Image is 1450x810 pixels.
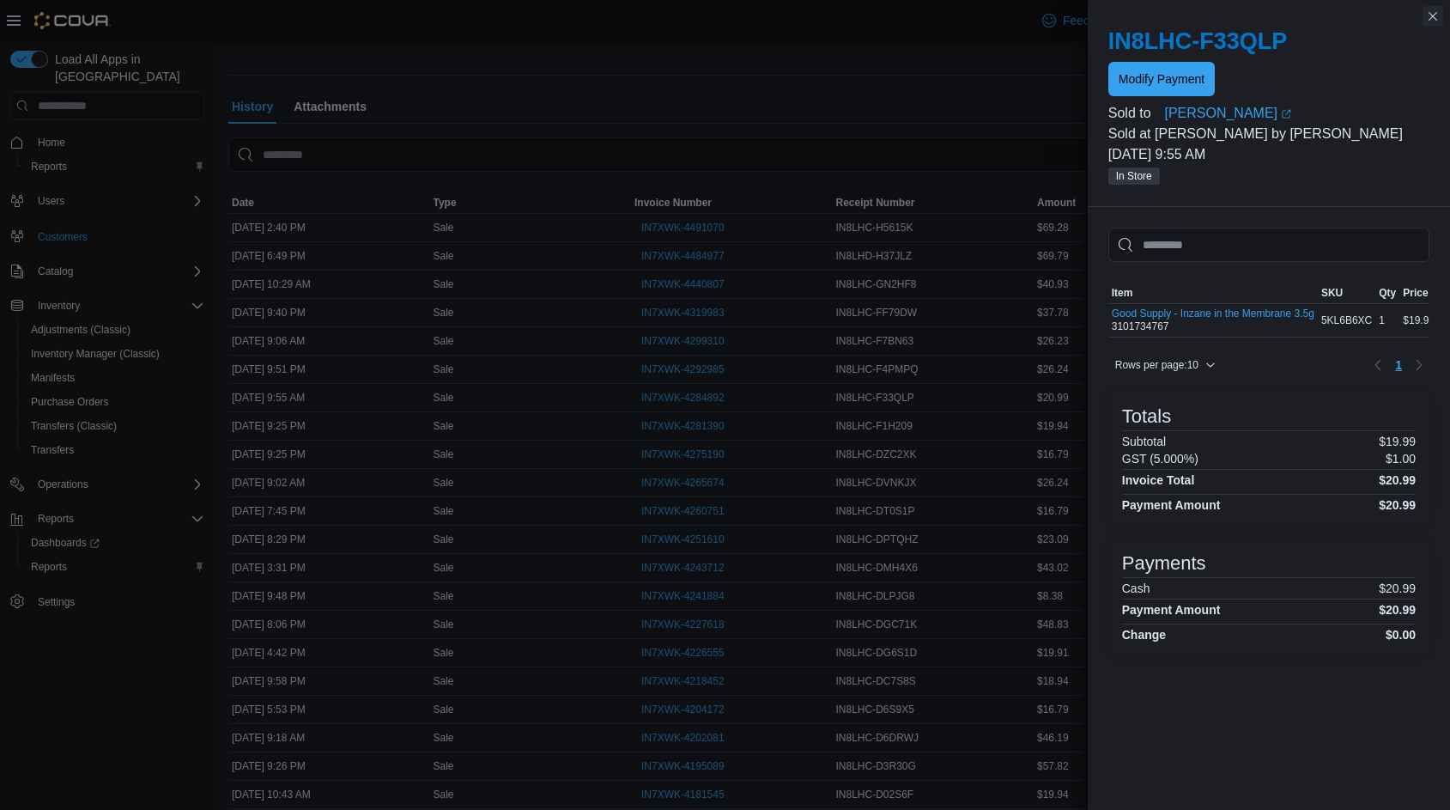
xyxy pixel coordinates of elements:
[1403,286,1428,300] span: Price
[1108,62,1215,96] button: Modify Payment
[1119,70,1204,88] span: Modify Payment
[1388,351,1409,379] button: Page 1 of 1
[1423,6,1443,27] button: Close this dialog
[1379,286,1396,300] span: Qty
[1122,498,1221,512] h4: Payment Amount
[1395,356,1402,374] span: 1
[1379,582,1416,595] p: $20.99
[1399,283,1438,303] button: Price
[1108,103,1162,124] div: Sold to
[1122,473,1195,487] h4: Invoice Total
[1108,124,1429,144] p: Sold at [PERSON_NAME] by [PERSON_NAME]
[1399,310,1438,331] div: $19.99
[1321,314,1372,327] span: 5KL6B6XC
[1321,286,1343,300] span: SKU
[1112,286,1133,300] span: Item
[1281,109,1291,119] svg: External link
[1115,358,1198,372] span: Rows per page : 10
[1375,310,1399,331] div: 1
[1122,452,1198,466] h6: GST (5.000%)
[1122,553,1206,574] h3: Payments
[1368,351,1429,379] nav: Pagination for table: MemoryTable from EuiInMemoryTable
[1318,283,1375,303] button: SKU
[1108,144,1429,165] p: [DATE] 9:55 AM
[1368,355,1388,375] button: Previous page
[1375,283,1399,303] button: Qty
[1379,435,1416,448] p: $19.99
[1409,355,1429,375] button: Next page
[1122,628,1166,642] h4: Change
[1122,603,1221,617] h4: Payment Amount
[1108,355,1222,375] button: Rows per page:10
[1386,452,1416,466] p: $1.00
[1122,435,1166,448] h6: Subtotal
[1379,603,1416,617] h4: $20.99
[1164,103,1429,124] a: [PERSON_NAME]External link
[1108,228,1429,262] input: This is a search bar. As you type, the results lower in the page will automatically filter.
[1116,168,1152,184] span: In Store
[1122,406,1171,427] h3: Totals
[1122,582,1150,595] h6: Cash
[1112,308,1314,320] button: Good Supply - Inzane in the Membrane 3.5g
[1108,167,1160,185] span: In Store
[1112,308,1314,333] div: 3101734767
[1388,351,1409,379] ul: Pagination for table: MemoryTable from EuiInMemoryTable
[1386,628,1416,642] h4: $0.00
[1379,473,1416,487] h4: $20.99
[1379,498,1416,512] h4: $20.99
[1108,283,1318,303] button: Item
[1108,27,1429,55] h2: IN8LHC-F33QLP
